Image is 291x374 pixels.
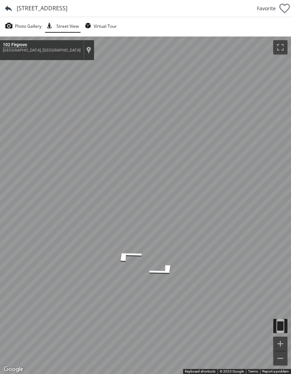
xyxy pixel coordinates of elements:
path: Go Southeast, Firgrove [137,261,190,280]
span: Virtual Tour [94,23,117,30]
div: [STREET_ADDRESS] [17,4,67,12]
a: Report a problem [262,369,289,373]
span: Photo Gallery [15,23,42,30]
span: Favorite [257,5,276,12]
button: Toggle motion tracking [273,319,287,333]
a: Open this area in Google Maps (opens a new window) [2,365,25,374]
img: Google [2,365,25,374]
path: Go Northwest, Firgrove [101,246,154,266]
span: Street View [56,23,79,30]
button: Zoom out [273,351,287,365]
a: Show location on map [86,46,91,54]
img: virtual tour icon [84,23,92,28]
a: Terms [248,369,258,373]
button: Zoom in [273,337,287,351]
button: Toggle fullscreen view [273,40,287,54]
span: © 2025 Google [220,369,244,373]
button: Keyboard shortcuts [185,369,215,374]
